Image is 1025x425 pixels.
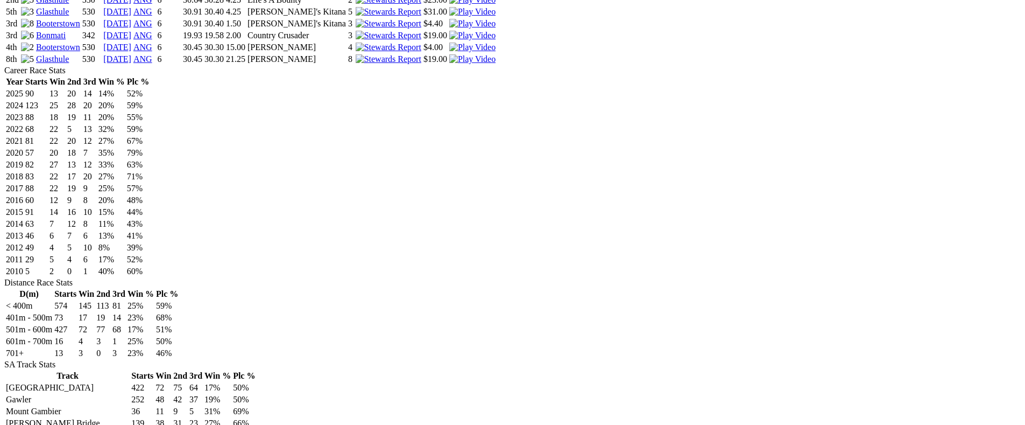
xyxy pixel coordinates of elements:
a: Bonmati [36,31,66,40]
td: 48% [126,195,150,206]
td: 2015 [5,207,24,218]
th: Plc % [232,371,256,381]
td: [PERSON_NAME]'s Kitana [247,18,347,29]
td: 27% [98,136,125,147]
td: 3 [78,348,95,359]
td: 5 [49,254,66,265]
td: 113 [96,301,111,311]
td: 5 [67,124,82,135]
th: Starts [54,289,77,299]
td: 15% [98,207,125,218]
td: 30.30 [204,42,224,53]
td: 2020 [5,148,24,158]
td: 20% [98,100,125,111]
a: Booterstown [36,43,80,52]
td: 20 [83,171,97,182]
td: 1.50 [225,18,246,29]
td: 422 [131,382,154,393]
td: 36 [131,406,154,417]
td: 13 [49,88,66,99]
td: 63 [25,219,48,229]
td: 4.25 [225,6,246,17]
td: 13 [67,159,82,170]
td: 5 [67,242,82,253]
td: 252 [131,394,154,405]
td: 30.40 [204,6,224,17]
img: Stewards Report [356,43,421,52]
td: 530 [82,18,102,29]
td: 2014 [5,219,24,229]
a: Booterstown [36,19,80,28]
td: 25% [127,336,154,347]
td: 20 [49,148,66,158]
td: 52% [126,88,150,99]
td: 83 [25,171,48,182]
div: Distance Race Stats [4,278,1021,288]
td: 8 [83,195,97,206]
td: 30.30 [204,54,224,65]
td: 4 [49,242,66,253]
a: [DATE] [103,31,131,40]
td: 123 [25,100,48,111]
td: Country Crusader [247,30,347,41]
td: 16 [54,336,77,347]
td: 68 [112,324,126,335]
td: 2019 [5,159,24,170]
td: 530 [82,6,102,17]
td: 601m - 700m [5,336,53,347]
td: 13% [98,231,125,241]
td: 3 [348,18,354,29]
td: 17 [78,312,95,323]
td: 16 [67,207,82,218]
td: 67% [126,136,150,147]
td: 25 [49,100,66,111]
td: 50% [232,382,256,393]
th: 3rd [83,76,97,87]
td: 22 [49,124,66,135]
td: 4 [67,254,82,265]
td: 59% [126,124,150,135]
td: 2025 [5,88,24,99]
th: Year [5,76,24,87]
td: 7 [67,231,82,241]
td: 40% [98,266,125,277]
td: 19 [96,312,111,323]
td: [PERSON_NAME] [247,54,347,65]
td: 6 [157,42,181,53]
td: 18 [67,148,82,158]
td: 6 [49,231,66,241]
td: 60% [126,266,150,277]
td: 145 [78,301,95,311]
td: 6 [157,30,181,41]
img: Stewards Report [356,54,421,64]
td: 501m - 600m [5,324,53,335]
td: 68 [25,124,48,135]
td: 4 [348,42,354,53]
td: 39% [126,242,150,253]
a: View replay [449,54,496,64]
td: 19.58 [204,30,224,41]
td: $4.40 [423,18,448,29]
th: 2nd [67,76,82,87]
a: [DATE] [103,43,131,52]
td: [GEOGRAPHIC_DATA] [5,382,130,393]
td: 14% [98,88,125,99]
td: 25% [127,301,154,311]
td: 77 [96,324,111,335]
td: 11 [83,112,97,123]
td: 3 [96,336,111,347]
td: 75 [173,382,188,393]
td: 2 [49,266,66,277]
img: 2 [21,43,34,52]
td: 73 [54,312,77,323]
td: 2023 [5,112,24,123]
td: 13 [54,348,77,359]
a: [DATE] [103,7,131,16]
td: 42 [173,394,188,405]
td: 20 [67,88,82,99]
a: ANG [133,43,152,52]
img: 5 [21,54,34,64]
td: 82 [25,159,48,170]
td: 22 [49,183,66,194]
td: 19.93 [182,30,203,41]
